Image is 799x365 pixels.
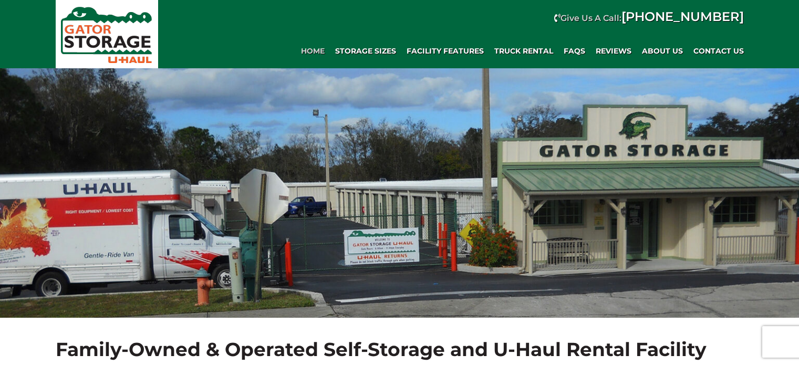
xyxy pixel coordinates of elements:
a: Truck Rental [489,40,558,61]
span: About Us [642,47,683,56]
span: Storage Sizes [335,47,396,56]
a: [PHONE_NUMBER] [621,9,744,24]
a: Storage Sizes [330,40,401,61]
a: Facility Features [401,40,489,61]
span: FAQs [564,47,585,56]
div: Main navigation [163,40,749,61]
a: About Us [637,40,688,61]
a: FAQs [558,40,590,61]
span: Facility Features [407,47,484,56]
span: Contact Us [693,47,744,56]
strong: Give Us A Call: [561,13,744,23]
a: Contact Us [688,40,749,61]
a: REVIEWS [590,40,637,61]
span: REVIEWS [596,47,631,56]
span: Home [301,47,325,56]
a: Home [296,40,330,61]
span: Truck Rental [494,47,553,56]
